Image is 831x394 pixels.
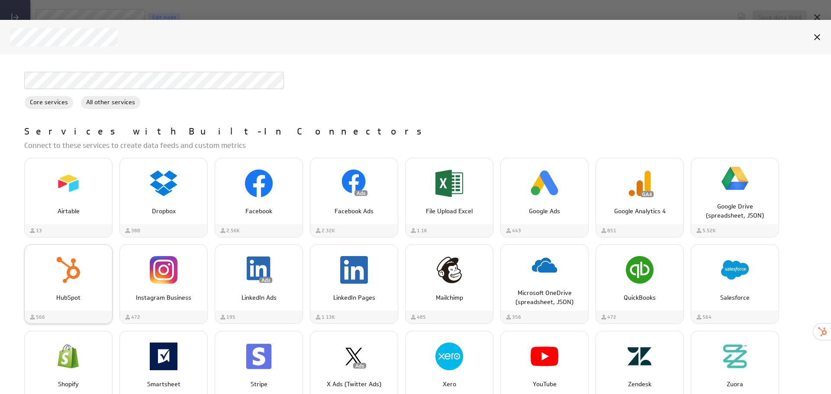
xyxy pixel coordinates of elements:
[55,256,82,284] img: image4788249492605619304.png
[500,158,589,237] div: Google Ads
[510,207,579,216] p: Google Ads
[34,293,103,302] p: HubSpot
[224,207,293,216] p: Facebook
[417,314,426,321] span: 485
[129,207,198,216] p: Dropbox
[322,227,335,234] span: 2.32K
[810,30,825,45] div: Cancel
[226,314,235,321] span: 195
[340,256,368,284] img: image1927158031853539236.png
[405,158,493,237] div: File Upload Excel
[700,202,770,220] p: Google Drive (spreadsheet, JSON)
[24,96,74,109] div: Core services
[410,227,427,234] div: Used by 1,098 customers
[150,343,177,370] img: image539442403354865658.png
[24,158,113,237] div: Airtable
[700,380,770,389] p: Zuora
[36,314,45,321] span: 566
[340,170,368,197] img: image2754833655435752804.png
[415,207,484,216] p: File Upload Excel
[319,207,389,216] p: Facebook Ads
[226,227,240,234] span: 2.56K
[721,343,749,370] img: image4423575943840384174.png
[721,256,749,284] img: image1915121390589644725.png
[405,244,493,324] div: Mailchimp
[29,314,45,321] div: Used by 566 customers
[700,293,770,302] p: Salesforce
[696,227,716,234] div: Used by 5,516 customers
[721,165,749,192] img: image6554840226126694000.png
[219,314,235,321] div: Used by 195 customers
[505,314,521,321] div: Used by 356 customers
[340,343,368,370] img: image6723068961370721886.png
[322,314,335,321] span: 1.13K
[81,96,141,109] div: All other services
[607,314,616,321] span: 472
[596,244,684,324] div: QuickBooks
[691,244,779,324] div: Salesforce
[55,170,82,197] img: image9156438501376889142.png
[310,244,398,324] div: LinkedIn Pages
[531,251,558,279] img: image2781635771185835885.png
[315,314,335,321] div: Used by 1,130 customers
[24,244,113,324] div: HubSpot
[435,256,463,284] img: image1629079199996430842.png
[245,170,273,197] img: image729517258887019810.png
[605,207,674,216] p: Google Analytics 4
[415,380,484,389] p: Xero
[124,314,140,321] div: Used by 472 customers
[600,314,616,321] div: Used by 472 customers
[150,170,177,197] img: image4311023796963959761.png
[417,227,427,234] span: 1.1K
[607,227,616,234] span: 851
[435,170,463,197] img: image8568443328629550135.png
[245,343,273,370] img: image2139931164255356453.png
[25,98,73,107] span: Core services
[435,343,463,370] img: image3155776258136118639.png
[310,158,398,237] div: Facebook Ads
[215,244,303,324] div: LinkedIn Ads
[605,293,674,302] p: QuickBooks
[34,207,103,216] p: Airtable
[24,125,430,139] p: Services with Built-In Connectors
[124,227,140,234] div: Used by 388 customers
[600,227,616,234] div: Used by 851 customers
[224,380,293,389] p: Stripe
[691,158,779,237] div: Google Drive (spreadsheet, JSON)
[596,158,684,237] div: Google Analytics 4
[315,227,335,234] div: Used by 2,322 customers
[702,314,712,321] span: 564
[512,314,521,321] span: 356
[36,227,42,234] span: 13
[150,256,177,284] img: image9173415954662449888.png
[119,158,208,237] div: Dropbox
[24,140,814,151] p: Connect to these services to create data feeds and custom metrics
[245,256,273,284] img: image1858912082062294012.png
[319,293,389,302] p: LinkedIn Pages
[696,314,712,321] div: Used by 564 customers
[219,227,240,234] div: Used by 2,559 customers
[34,380,103,389] p: Shopify
[626,256,654,284] img: image5502353411254158712.png
[55,343,82,370] img: image8826962824540305007.png
[215,158,303,237] div: Facebook
[626,170,654,197] img: image6502031566950861830.png
[415,293,484,302] p: Mailchimp
[131,314,140,321] span: 472
[119,244,208,324] div: Instagram Business
[605,380,674,389] p: Zendesk
[81,98,140,107] span: All other services
[410,314,426,321] div: Used by 485 customers
[319,380,389,389] p: X Ads (Twitter Ads)
[510,288,579,307] p: Microsoft OneDrive (spreadsheet, JSON)
[505,227,521,234] div: Used by 443 customers
[702,227,716,234] span: 5.52K
[531,170,558,197] img: image8417636050194330799.png
[129,380,198,389] p: Smartsheet
[531,343,558,370] img: image7114667537295097211.png
[512,227,521,234] span: 443
[510,380,579,389] p: YouTube
[129,293,198,302] p: Instagram Business
[131,227,140,234] span: 388
[500,244,589,324] div: Microsoft OneDrive (spreadsheet, JSON)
